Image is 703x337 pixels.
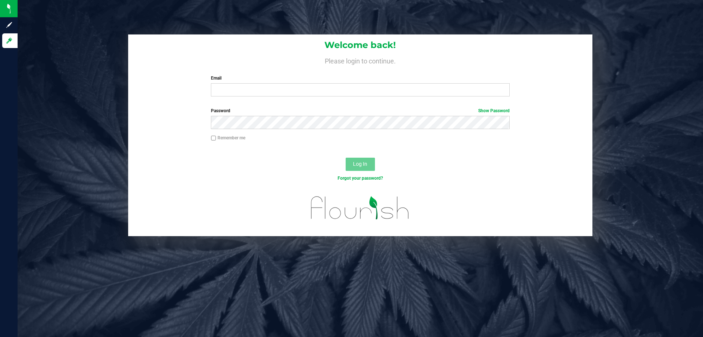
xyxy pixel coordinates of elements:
[302,189,418,227] img: flourish_logo.svg
[211,136,216,141] input: Remember me
[211,75,509,81] label: Email
[478,108,510,113] a: Show Password
[5,37,13,44] inline-svg: Log in
[128,40,592,50] h1: Welcome back!
[211,135,245,141] label: Remember me
[346,158,375,171] button: Log In
[353,161,367,167] span: Log In
[5,21,13,29] inline-svg: Sign up
[128,56,592,65] h4: Please login to continue.
[338,176,383,181] a: Forgot your password?
[211,108,230,113] span: Password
